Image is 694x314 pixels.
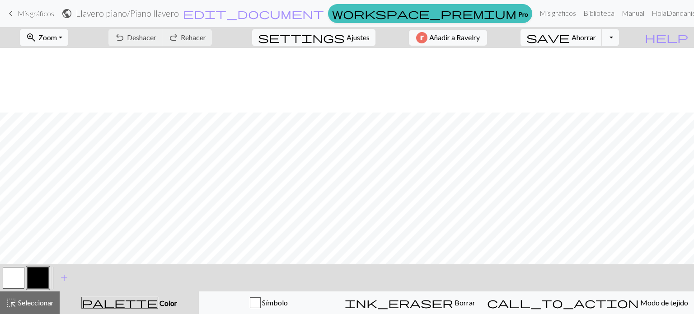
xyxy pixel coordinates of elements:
font: Piano llavero [130,8,179,19]
span: save [526,31,570,44]
font: Mis gráficos [18,9,54,18]
span: workspace_premium [332,7,516,20]
a: Pro [328,4,532,23]
span: keyboard_arrow_left [5,7,16,20]
a: Biblioteca [580,4,618,22]
font: Manual [622,9,644,17]
span: call_to_action [487,296,639,309]
i: Settings [258,32,345,43]
button: Símbolo [199,291,339,314]
font: Mis gráficos [539,9,576,17]
span: zoom_in [26,31,37,44]
font: Zoom [38,33,57,42]
img: Ravelry [416,32,427,43]
font: Ajustes [347,33,370,42]
span: add [59,272,70,284]
a: Mis gráficos [5,6,54,21]
a: Mis gráficos [536,4,580,22]
font: Pro [518,10,528,18]
a: Manual [618,4,648,22]
span: public [61,7,72,20]
font: Seleccionar [18,298,54,307]
button: Zoom [20,29,68,46]
font: Modo de tejido [640,298,688,307]
span: edit_document [183,7,324,20]
font: Añadir a Ravelry [429,33,480,42]
button: Color [60,291,199,314]
button: Modo de tejido [481,291,694,314]
button: Añadir a Ravelry [409,30,487,46]
font: Llavero piano [76,8,127,19]
span: highlight_alt [6,296,17,309]
font: / [127,8,130,19]
span: settings [258,31,345,44]
span: ink_eraser [345,296,453,309]
font: Color [159,299,177,307]
font: Biblioteca [583,9,614,17]
font: Ahorrar [572,33,596,42]
font: Hola [652,9,666,17]
button: SettingsAjustes [252,29,375,46]
font: Símbolo [262,298,288,307]
button: Borrar [339,291,481,314]
span: palette [82,296,158,309]
button: Ahorrar [520,29,602,46]
span: help [645,31,688,44]
font: Borrar [455,298,475,307]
